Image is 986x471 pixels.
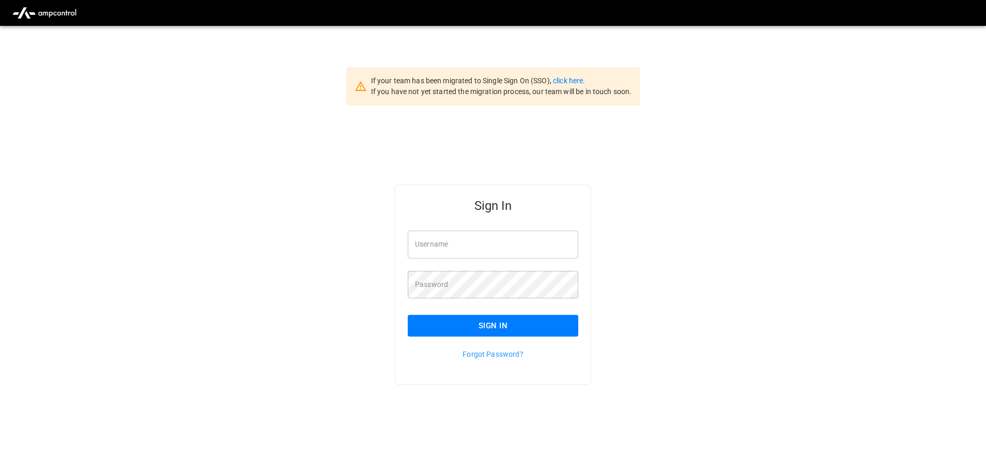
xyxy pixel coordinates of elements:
[553,77,585,85] a: click here.
[408,197,578,214] h5: Sign In
[371,87,632,96] span: If you have not yet started the migration process, our team will be in touch soon.
[8,3,81,23] img: ampcontrol.io logo
[408,315,578,337] button: Sign In
[371,77,553,85] span: If your team has been migrated to Single Sign On (SSO),
[408,349,578,359] p: Forgot Password?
